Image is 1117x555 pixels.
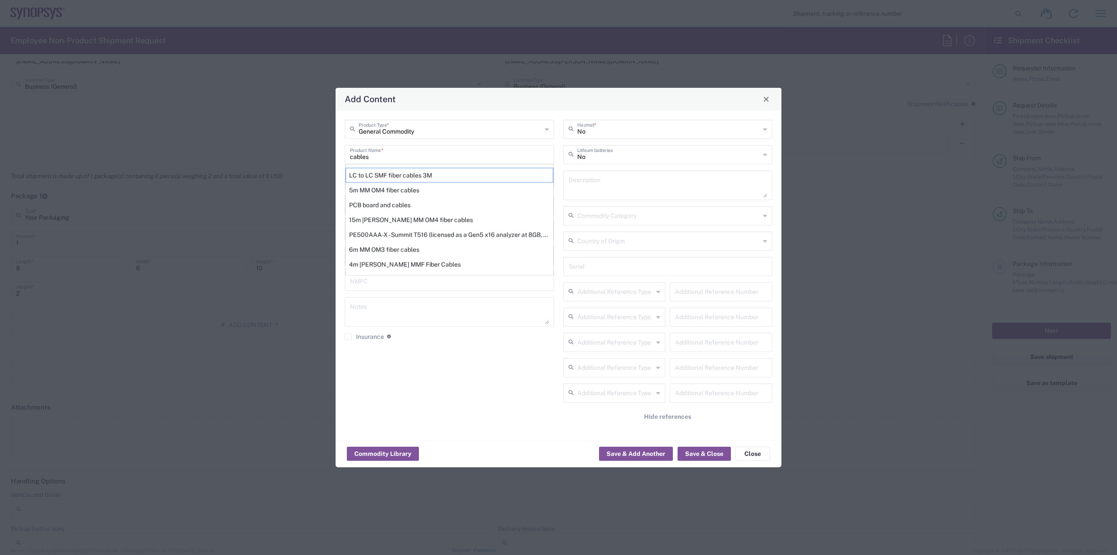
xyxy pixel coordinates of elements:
div: PCB board and cables [346,197,553,212]
div: 5m MM OM4 fiber cables [346,183,553,197]
button: Close [760,93,772,105]
button: Close [735,447,770,461]
label: Insurance [345,333,384,340]
div: 4m LC-LC MMF Fiber Cables [346,257,553,272]
div: 6m MM OM3 fiber cables [346,242,553,257]
div: LC to LC SMF fiber cables 3M [346,168,553,183]
button: Commodity Library [347,447,419,461]
div: 15m LC-LC MM OM4 fiber cables [346,212,553,227]
span: Hide references [644,413,691,421]
button: Save & Add Another [599,447,673,461]
h4: Add Content [345,93,396,105]
button: Save & Close [678,447,731,461]
div: PE500AAA-X - Summit T516 (licensed as a Gen5 x16 analyzer at 8GB, no probes or cables) [346,227,553,242]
